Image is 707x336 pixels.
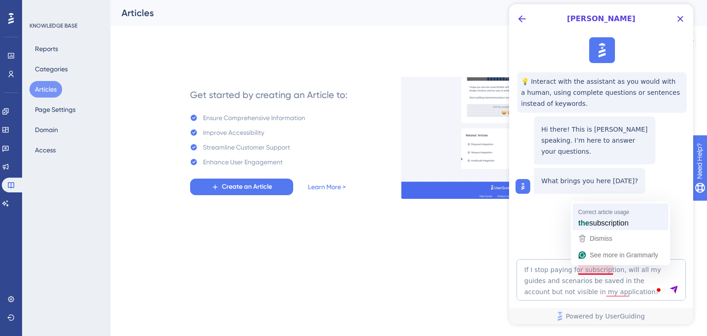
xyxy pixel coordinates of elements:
[122,6,673,19] div: Articles
[509,4,693,324] iframe: To enrich screen reader interactions, please activate Accessibility in Grammarly extension settings
[222,181,272,192] span: Create an Article
[308,181,346,192] a: Learn More >
[190,179,293,195] button: Create an Article
[203,112,305,123] div: Ensure Comprehensive Information
[401,77,604,199] img: a27db7f7ef9877a438c7956077c236be.gif
[203,127,264,138] div: Improve Accessibility
[203,156,283,168] div: Enhance User Engagement
[190,88,348,101] div: Get started by creating an Article to:
[22,2,58,13] span: Need Help?
[203,142,290,153] div: Streamline Customer Support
